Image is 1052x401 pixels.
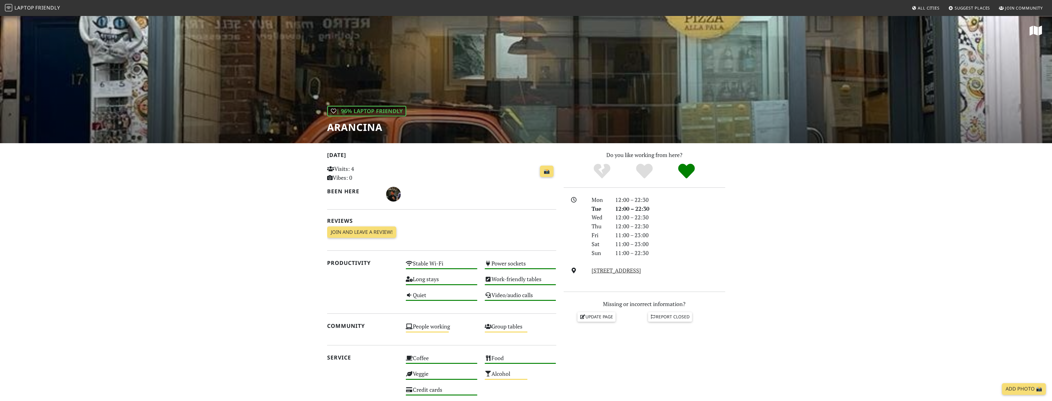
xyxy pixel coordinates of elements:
span: Laptop [14,4,34,11]
div: People working [402,321,481,337]
p: Missing or incorrect information? [564,300,725,309]
div: Fri [588,231,611,240]
h2: Productivity [327,260,399,266]
h2: [DATE] [327,152,556,161]
div: Stable Wi-Fi [402,258,481,274]
div: 11:00 – 23:00 [612,240,729,249]
span: Suggest Places [955,5,990,11]
h2: Reviews [327,218,556,224]
div: Sat [588,240,611,249]
img: 3346-michele.jpg [386,187,401,202]
a: Join and leave a review! [327,226,396,238]
span: All Cities [918,5,940,11]
div: Group tables [481,321,560,337]
h2: Service [327,354,399,361]
span: Friendly [35,4,60,11]
img: LaptopFriendly [5,4,12,11]
div: Food [481,353,560,369]
div: 12:00 – 22:30 [612,204,729,213]
div: No [581,163,623,180]
a: LaptopFriendly LaptopFriendly [5,3,60,14]
h2: Community [327,323,399,329]
div: | 96% Laptop Friendly [327,106,406,116]
div: Alcohol [481,369,560,384]
div: 11:00 – 23:00 [612,231,729,240]
div: Wed [588,213,611,222]
div: Credit cards [402,385,481,400]
div: Mon [588,195,611,204]
a: Report closed [648,312,692,321]
a: 📸 [540,166,553,177]
div: Veggie [402,369,481,384]
div: Sun [588,249,611,258]
div: 11:00 – 22:30 [612,249,729,258]
div: 12:00 – 22:30 [612,195,729,204]
a: Suggest Places [946,2,993,14]
p: Do you like working from here? [564,151,725,159]
div: 12:00 – 22:30 [612,213,729,222]
div: Tue [588,204,611,213]
div: 12:00 – 22:30 [612,222,729,231]
a: Join Community [996,2,1045,14]
div: Work-friendly tables [481,274,560,290]
a: [STREET_ADDRESS] [592,267,641,274]
span: Join Community [1005,5,1043,11]
h1: Arancina [327,121,406,133]
div: Definitely! [665,163,708,180]
div: Yes [623,163,666,180]
div: Thu [588,222,611,231]
div: Coffee [402,353,481,369]
a: Update page [577,312,616,321]
div: Video/audio calls [481,290,560,306]
p: Visits: 4 Vibes: 0 [327,164,399,182]
a: Add Photo 📸 [1002,383,1046,395]
div: Power sockets [481,258,560,274]
div: Long stays [402,274,481,290]
div: Quiet [402,290,481,306]
h2: Been here [327,188,379,195]
a: All Cities [909,2,942,14]
span: Michele Mortari [386,190,401,197]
